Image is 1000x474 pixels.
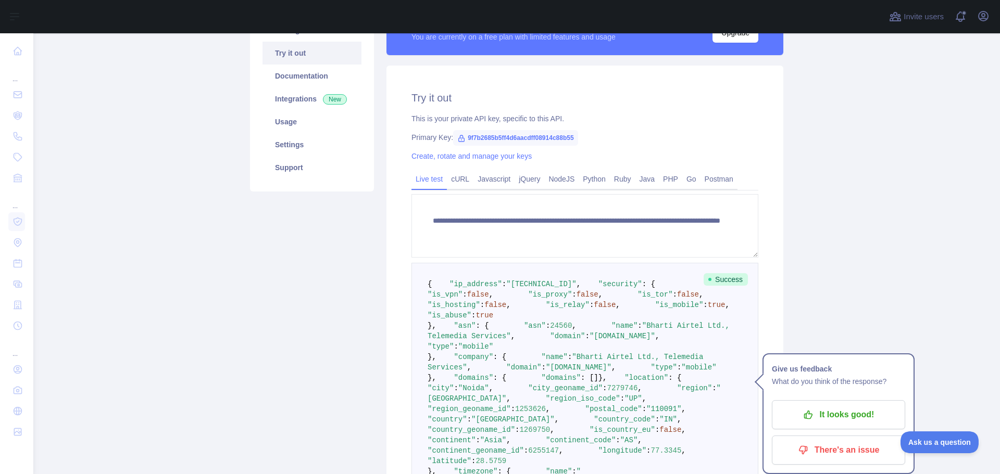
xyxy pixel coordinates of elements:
span: "city_geoname_id" [528,384,603,392]
span: false [484,301,506,309]
span: 1269750 [519,426,550,434]
span: "is_proxy" [528,290,572,299]
span: }, [428,374,436,382]
span: : [712,384,716,392]
span: "[DOMAIN_NAME]" [590,332,655,340]
div: ... [8,337,25,358]
span: Invite users [904,11,944,23]
a: jQuery [515,171,544,187]
span: "domain" [550,332,585,340]
span: : [471,457,476,465]
span: : { [493,374,506,382]
h1: Give us feedback [772,363,905,375]
iframe: Toggle Customer Support [901,431,979,453]
span: : [642,405,646,413]
span: , [681,405,685,413]
span: , [681,426,685,434]
span: "name" [611,322,637,330]
span: : [541,363,545,371]
span: "IN" [659,415,677,424]
span: 7279746 [607,384,638,392]
span: "city" [428,384,454,392]
span: : [646,446,651,455]
span: "country_code" [594,415,655,424]
a: Live test [411,171,447,187]
span: 1253626 [515,405,546,413]
span: "Asia" [480,436,506,444]
span: : [] [581,374,598,382]
span: "[TECHNICAL_ID]" [506,280,576,288]
span: : [546,322,550,330]
span: }, [428,322,436,330]
span: "mobile" [681,363,716,371]
span: : { [493,353,506,361]
span: "is_hosting" [428,301,480,309]
span: "continent_geoname_id" [428,446,524,455]
span: "Noida" [458,384,489,392]
span: : { [476,322,489,330]
span: : [572,290,576,299]
div: ... [8,189,25,210]
span: : [637,322,642,330]
span: : [515,426,519,434]
span: "domain" [506,363,541,371]
a: Usage [262,110,361,133]
span: : [673,290,677,299]
span: , [598,290,603,299]
span: "UP" [624,394,642,403]
span: : [463,290,467,299]
span: , [637,384,642,392]
span: false [467,290,489,299]
span: , [577,280,581,288]
span: , [489,290,493,299]
span: , [506,436,510,444]
span: "continent" [428,436,476,444]
span: , [681,446,685,455]
span: : [454,384,458,392]
span: , [511,332,515,340]
span: : [476,436,480,444]
span: "[GEOGRAPHIC_DATA]" [471,415,555,424]
span: "location" [624,374,668,382]
span: : [616,436,620,444]
span: "latitude" [428,457,471,465]
a: Ruby [610,171,635,187]
span: , [555,415,559,424]
span: "is_relay" [546,301,590,309]
span: New [323,94,347,105]
span: : { [642,280,655,288]
span: : [568,353,572,361]
span: : [603,384,607,392]
span: "domains" [454,374,493,382]
span: "ip_address" [449,280,502,288]
span: "asn" [524,322,546,330]
span: 77.3345 [651,446,682,455]
span: : [655,426,659,434]
a: Support [262,156,361,179]
span: , [572,322,576,330]
span: : [655,415,659,424]
span: , [546,405,550,413]
span: , [677,415,681,424]
span: }, [598,374,607,382]
span: "name" [541,353,567,361]
div: You are currently on a free plan with limited features and usage [411,32,616,42]
span: "longitude" [598,446,646,455]
span: "is_tor" [637,290,672,299]
span: : [703,301,707,309]
span: "company" [454,353,493,361]
p: It looks good! [780,406,897,424]
span: "AS" [620,436,638,444]
span: : [471,311,476,319]
span: : { [668,374,681,382]
span: false [577,290,598,299]
span: : [677,363,681,371]
p: There's an issue [780,441,897,459]
div: ... [8,62,25,83]
span: , [506,301,510,309]
span: : [502,280,506,288]
span: : [454,342,458,351]
span: true [476,311,493,319]
span: "is_vpn" [428,290,463,299]
a: Integrations New [262,87,361,110]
